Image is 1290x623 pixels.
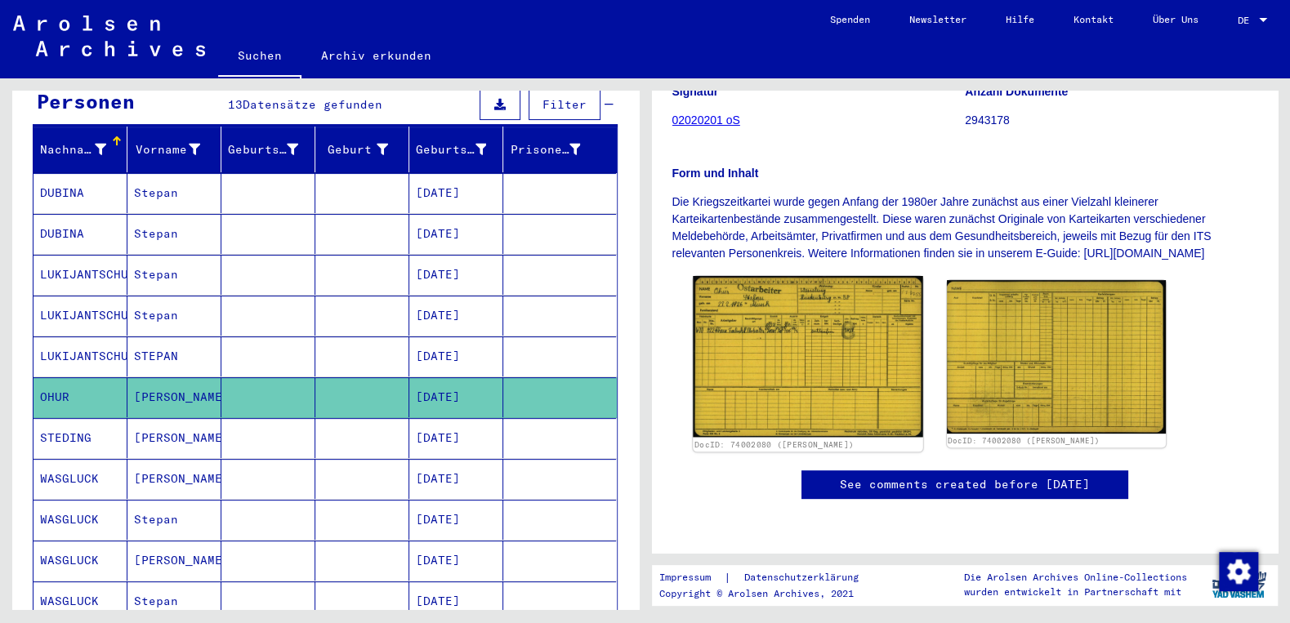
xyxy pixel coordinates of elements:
[672,194,1258,262] p: Die Kriegszeitkartei wurde gegen Anfang der 1980er Jahre zunächst aus einer Vielzahl kleinerer Ka...
[127,173,221,213] mat-cell: Stepan
[33,214,127,254] mat-cell: DUBINA
[672,113,740,127] a: 02020201 oS
[409,541,503,581] mat-cell: [DATE]
[659,569,724,586] a: Impressum
[228,141,298,158] div: Geburtsname
[33,418,127,458] mat-cell: STEDING
[409,173,503,213] mat-cell: [DATE]
[694,439,853,449] a: DocID: 74002080 ([PERSON_NAME])
[1218,551,1257,590] div: Zustimmung ändern
[416,136,507,162] div: Geburtsdatum
[503,127,616,172] mat-header-cell: Prisoner #
[33,541,127,581] mat-cell: WASGLUCK
[228,136,319,162] div: Geburtsname
[840,476,1090,493] a: See comments created before [DATE]
[134,141,200,158] div: Vorname
[127,377,221,417] mat-cell: [PERSON_NAME]
[409,127,503,172] mat-header-cell: Geburtsdatum
[1219,552,1258,591] img: Zustimmung ändern
[40,141,106,158] div: Nachname
[127,296,221,336] mat-cell: Stepan
[965,112,1257,129] p: 2943178
[510,141,580,158] div: Prisoner #
[1208,564,1270,605] img: yv_logo.png
[529,89,600,120] button: Filter
[947,280,1166,434] img: 002.jpg
[510,136,600,162] div: Prisoner #
[127,500,221,540] mat-cell: Stepan
[33,336,127,376] mat-cell: LUKIJANTSCHUK
[127,418,221,458] mat-cell: [PERSON_NAME]
[693,276,923,437] img: 001.jpg
[127,459,221,499] mat-cell: [PERSON_NAME]
[127,127,221,172] mat-header-cell: Vorname
[409,377,503,417] mat-cell: [DATE]
[672,167,759,180] b: Form und Inhalt
[659,586,878,601] p: Copyright © Arolsen Archives, 2021
[409,255,503,295] mat-cell: [DATE]
[134,136,221,162] div: Vorname
[409,418,503,458] mat-cell: [DATE]
[13,16,205,56] img: Arolsen_neg.svg
[409,459,503,499] mat-cell: [DATE]
[409,500,503,540] mat-cell: [DATE]
[659,569,878,586] div: |
[37,87,135,116] div: Personen
[33,581,127,621] mat-cell: WASGLUCK
[416,141,486,158] div: Geburtsdatum
[1238,15,1256,26] span: DE
[322,136,408,162] div: Geburt‏
[672,85,719,98] b: Signatur
[965,85,1068,98] b: Anzahl Dokumente
[40,136,127,162] div: Nachname
[409,581,503,621] mat-cell: [DATE]
[127,214,221,254] mat-cell: Stepan
[127,255,221,295] mat-cell: Stepan
[542,97,587,112] span: Filter
[243,97,382,112] span: Datensätze gefunden
[409,214,503,254] mat-cell: [DATE]
[33,377,127,417] mat-cell: OHUR
[127,541,221,581] mat-cell: [PERSON_NAME]
[964,570,1187,585] p: Die Arolsen Archives Online-Collections
[33,500,127,540] mat-cell: WASGLUCK
[731,569,878,586] a: Datenschutzerklärung
[409,296,503,336] mat-cell: [DATE]
[315,127,409,172] mat-header-cell: Geburt‏
[409,336,503,376] mat-cell: [DATE]
[33,459,127,499] mat-cell: WASGLUCK
[218,36,301,78] a: Suchen
[33,173,127,213] mat-cell: DUBINA
[964,585,1187,599] p: wurden entwickelt in Partnerschaft mit
[322,141,388,158] div: Geburt‏
[228,97,243,112] span: 13
[948,436,1100,445] a: DocID: 74002080 ([PERSON_NAME])
[127,581,221,621] mat-cell: Stepan
[33,255,127,295] mat-cell: LUKIJANTSCHUK
[301,36,451,75] a: Archiv erkunden
[33,296,127,336] mat-cell: LUKIJANTSCHUK
[221,127,315,172] mat-header-cell: Geburtsname
[33,127,127,172] mat-header-cell: Nachname
[127,336,221,376] mat-cell: STEPAN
